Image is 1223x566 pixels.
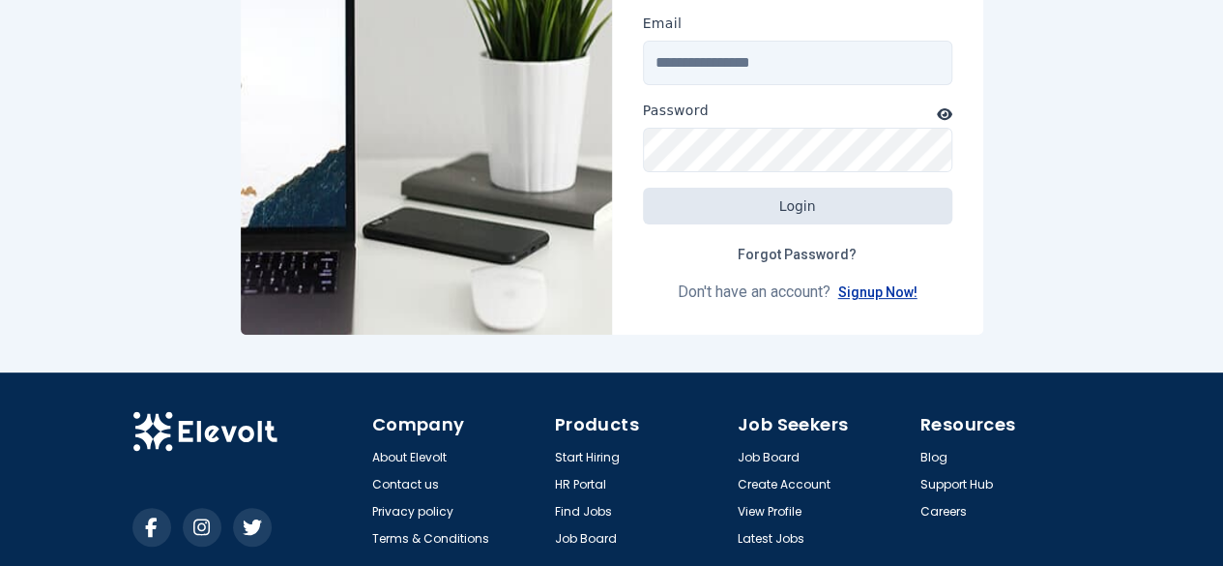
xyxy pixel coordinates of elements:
[722,236,872,273] a: Forgot Password?
[555,450,620,465] a: Start Hiring
[738,450,800,465] a: Job Board
[643,101,709,120] label: Password
[1126,473,1223,566] iframe: Chat Widget
[372,411,543,438] h4: Company
[920,477,993,492] a: Support Hub
[643,14,683,33] label: Email
[920,411,1092,438] h4: Resources
[920,504,967,520] a: Careers
[738,477,830,492] a: Create Account
[372,450,447,465] a: About Elevolt
[555,411,726,438] h4: Products
[920,450,947,465] a: Blog
[555,504,612,520] a: Find Jobs
[738,411,909,438] h4: Job Seekers
[132,411,277,452] img: Elevolt
[372,477,439,492] a: Contact us
[643,281,952,304] p: Don't have an account?
[643,188,952,224] button: Login
[372,504,453,520] a: Privacy policy
[738,504,801,520] a: View Profile
[838,284,917,300] a: Signup Now!
[555,477,606,492] a: HR Portal
[555,531,617,547] a: Job Board
[372,531,489,547] a: Terms & Conditions
[738,531,804,547] a: Latest Jobs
